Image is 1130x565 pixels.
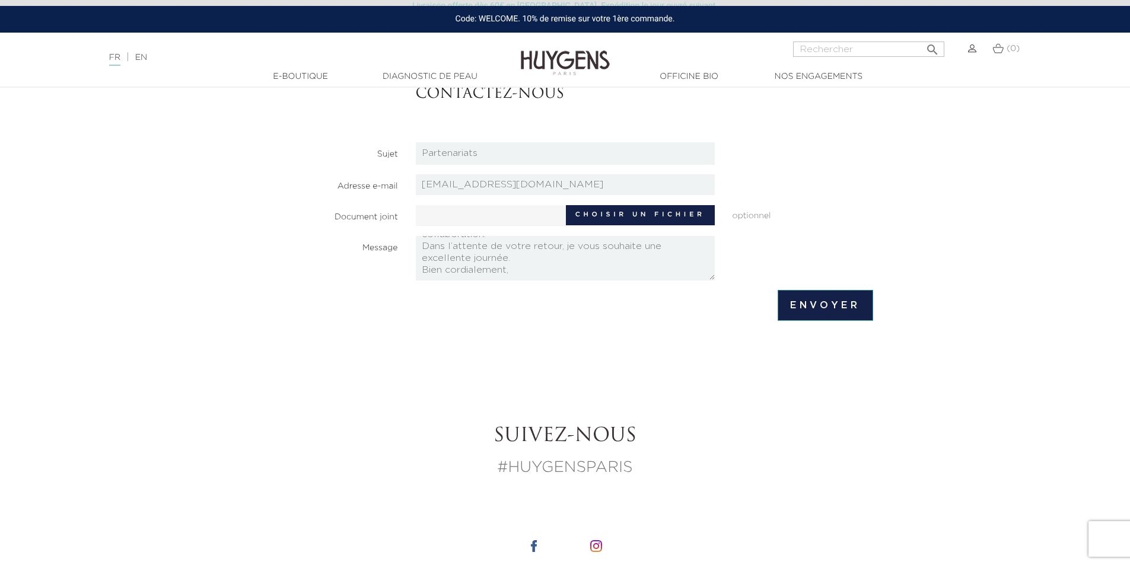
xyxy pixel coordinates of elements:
[528,540,540,552] img: icone facebook
[778,290,873,321] input: Envoyer
[249,236,407,254] label: Message
[759,71,878,83] a: Nos engagements
[371,71,489,83] a: Diagnostic de peau
[249,205,407,224] label: Document joint
[249,142,407,161] label: Sujet
[416,174,715,195] input: votre@email.com
[724,205,882,222] span: optionnel
[1007,44,1020,53] span: (0)
[630,71,749,83] a: Officine Bio
[416,86,873,103] h3: Contactez-nous
[236,457,895,480] p: #HUYGENSPARIS
[521,31,610,77] img: Huygens
[590,540,602,552] img: icone instagram
[236,425,895,448] h2: Suivez-nous
[249,174,407,193] label: Adresse e-mail
[241,71,360,83] a: E-Boutique
[109,53,120,66] a: FR
[922,38,943,54] button: 
[793,42,944,57] input: Rechercher
[103,50,462,65] div: |
[925,39,940,53] i: 
[135,53,147,62] a: EN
